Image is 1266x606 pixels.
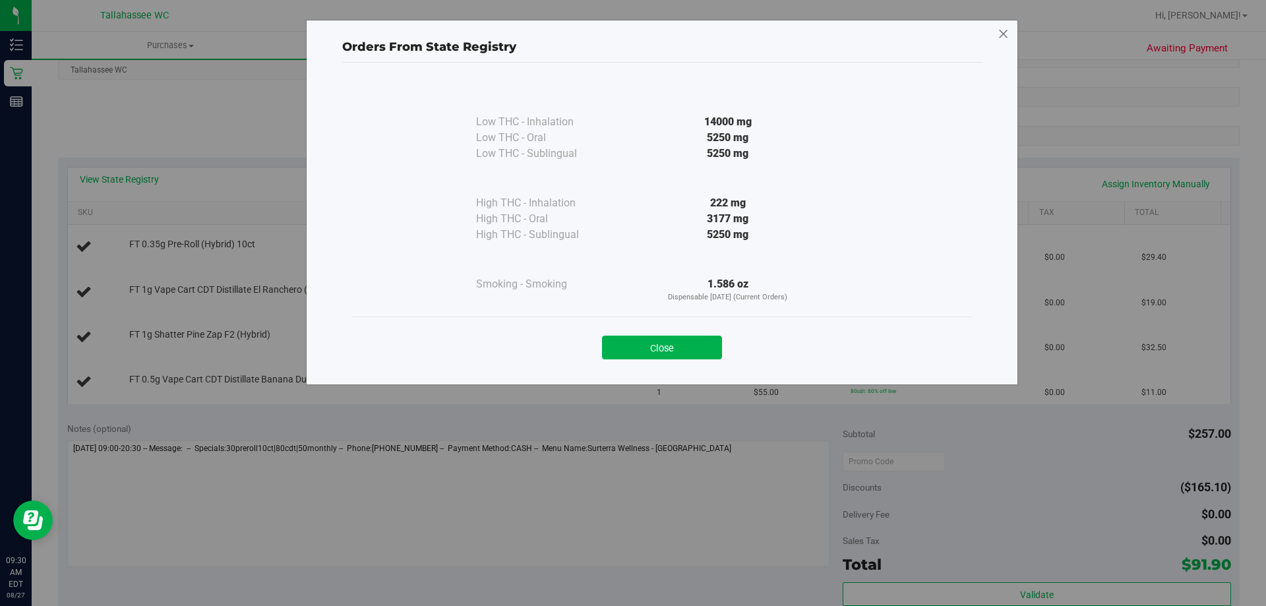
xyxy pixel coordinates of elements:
div: 5250 mg [608,130,848,146]
div: High THC - Oral [476,211,608,227]
div: 14000 mg [608,114,848,130]
button: Close [602,336,722,359]
div: High THC - Inhalation [476,195,608,211]
iframe: Resource center [13,500,53,540]
div: Low THC - Sublingual [476,146,608,162]
div: 222 mg [608,195,848,211]
div: 1.586 oz [608,276,848,303]
div: Smoking - Smoking [476,276,608,292]
div: High THC - Sublingual [476,227,608,243]
span: Orders From State Registry [342,40,516,54]
div: 5250 mg [608,227,848,243]
div: Low THC - Inhalation [476,114,608,130]
div: 3177 mg [608,211,848,227]
p: Dispensable [DATE] (Current Orders) [608,292,848,303]
div: Low THC - Oral [476,130,608,146]
div: 5250 mg [608,146,848,162]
